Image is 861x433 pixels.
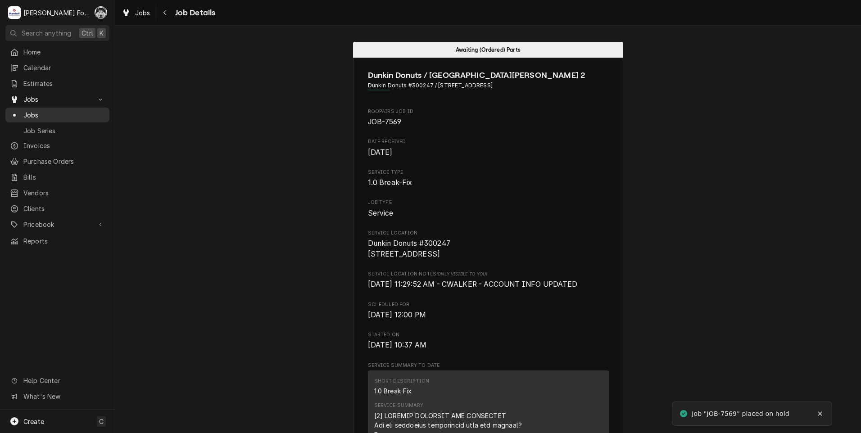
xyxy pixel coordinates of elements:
span: Scheduled For [368,310,609,320]
span: Job Type [368,208,609,219]
a: Estimates [5,76,109,91]
a: Go to Jobs [5,92,109,107]
a: Go to Help Center [5,373,109,388]
div: Client Information [368,69,609,97]
span: Service Location [368,230,609,237]
a: Job Series [5,123,109,138]
span: Bills [23,172,105,182]
span: C [99,417,104,426]
a: Reports [5,234,109,248]
span: [DATE] [368,148,393,157]
span: Roopairs Job ID [368,108,609,115]
span: Date Received [368,138,609,145]
div: [PERSON_NAME] Food Equipment Service [23,8,90,18]
span: What's New [23,392,104,401]
a: Jobs [118,5,154,20]
span: K [100,28,104,38]
span: [object Object] [368,279,609,290]
a: Go to What's New [5,389,109,404]
span: Service Location [368,238,609,259]
div: Service Type [368,169,609,188]
a: Invoices [5,138,109,153]
div: C( [95,6,107,19]
span: Dunkin Donuts #300247 [STREET_ADDRESS] [368,239,450,258]
div: Job Type [368,199,609,218]
button: Navigate back [158,5,172,20]
span: Service [368,209,394,217]
span: Started On [368,340,609,351]
span: Jobs [135,8,150,18]
a: Home [5,45,109,59]
button: Search anythingCtrlK [5,25,109,41]
span: Help Center [23,376,104,385]
span: Scheduled For [368,301,609,308]
span: [DATE] 10:37 AM [368,341,426,349]
span: Jobs [23,95,91,104]
a: Bills [5,170,109,185]
span: Jobs [23,110,105,120]
span: Clients [23,204,105,213]
div: 1.0 Break-Fix [374,386,412,396]
div: Service Location [368,230,609,260]
span: Create [23,418,44,425]
span: [DATE] 11:29:52 AM - CWALKER - ACCOUNT INFO UPDATED [368,280,578,289]
span: Vendors [23,188,105,198]
div: Roopairs Job ID [368,108,609,127]
span: Service Type [368,177,609,188]
span: Calendar [23,63,105,72]
a: Vendors [5,185,109,200]
span: Purchase Orders [23,157,105,166]
div: Status [353,42,623,58]
a: Purchase Orders [5,154,109,169]
a: Jobs [5,108,109,122]
span: Service Type [368,169,609,176]
div: Short Description [374,378,430,385]
div: Chris Murphy (103)'s Avatar [95,6,107,19]
span: Search anything [22,28,71,38]
a: Go to Pricebook [5,217,109,232]
span: Estimates [23,79,105,88]
div: [object Object] [368,271,609,290]
div: Date Received [368,138,609,158]
span: Job Series [23,126,105,135]
span: (Only Visible to You) [436,271,487,276]
div: Service Summary [374,402,423,409]
a: Clients [5,201,109,216]
span: Address [368,81,609,90]
span: Roopairs Job ID [368,117,609,127]
span: Awaiting (Ordered) Parts [456,47,521,53]
span: [DATE] 12:00 PM [368,311,426,319]
span: Started On [368,331,609,338]
span: Home [23,47,105,57]
span: Name [368,69,609,81]
span: Job Details [172,7,216,19]
span: Invoices [23,141,105,150]
span: JOB-7569 [368,117,401,126]
span: Service Location Notes [368,271,609,278]
span: Date Received [368,147,609,158]
div: Marshall Food Equipment Service's Avatar [8,6,21,19]
div: Started On [368,331,609,351]
span: Pricebook [23,220,91,229]
span: Job Type [368,199,609,206]
div: M [8,6,21,19]
a: Calendar [5,60,109,75]
span: Ctrl [82,28,93,38]
span: 1.0 Break-Fix [368,178,412,187]
div: Scheduled For [368,301,609,320]
div: Job "JOB-7569" placed on hold [692,409,790,419]
span: Reports [23,236,105,246]
span: Service Summary To Date [368,362,609,369]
